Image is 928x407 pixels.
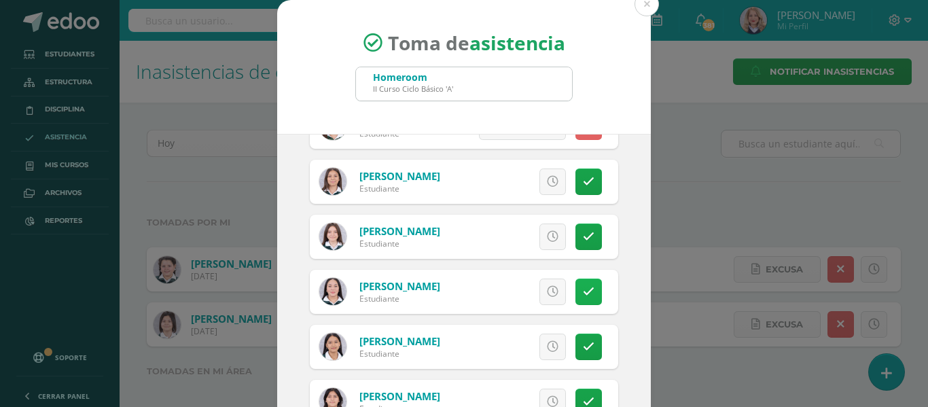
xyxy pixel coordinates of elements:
a: [PERSON_NAME] [359,224,440,238]
a: [PERSON_NAME] [359,279,440,293]
div: Estudiante [359,238,440,249]
a: [PERSON_NAME] [359,169,440,183]
img: d6cfe9cb1bd5b13ec52b53dbae9640a2.png [319,278,346,305]
img: 2cfa810099c9cefe313dc6891291664e.png [319,168,346,195]
div: II Curso Ciclo Básico 'A' [373,84,453,94]
img: 25e5c1b0b19abbdedebea00e559db680.png [319,223,346,250]
strong: asistencia [469,30,565,56]
div: Estudiante [359,183,440,194]
input: Busca un grado o sección aquí... [356,67,572,101]
span: Toma de [388,30,565,56]
div: Estudiante [359,348,440,359]
a: [PERSON_NAME] [359,389,440,403]
img: 4054e626a2e936a55c1e1ebde6318989.png [319,333,346,360]
div: Estudiante [359,293,440,304]
a: [PERSON_NAME] [359,334,440,348]
div: Homeroom [373,71,453,84]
